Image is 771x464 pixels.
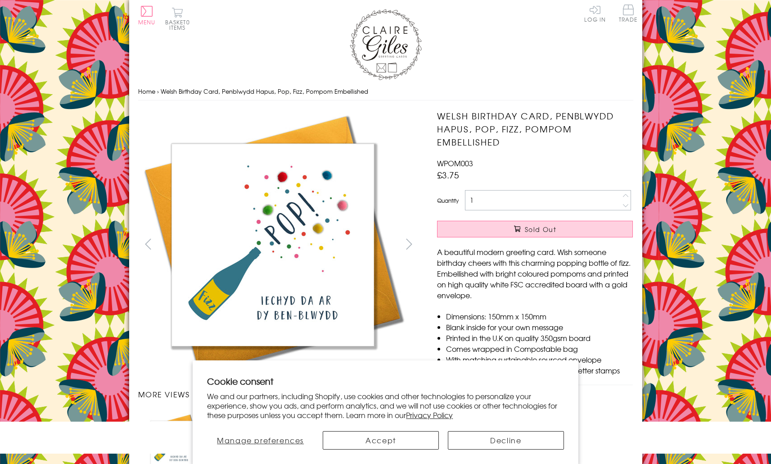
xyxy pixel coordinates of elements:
a: Log In [584,5,606,22]
label: Quantity [437,196,459,205]
span: 0 items [169,18,190,32]
a: Home [138,87,155,96]
li: Comes wrapped in Compostable bag [446,343,633,354]
button: Menu [138,6,156,25]
span: Welsh Birthday Card, Penblwydd Hapus, Pop, Fizz, Pompom Embellished [161,87,368,96]
button: Decline [448,431,564,450]
nav: breadcrumbs [138,82,633,101]
p: A beautiful modern greeting card. Wish someone birthday cheers with this charming popping bottle ... [437,246,633,300]
span: £3.75 [437,168,459,181]
img: Welsh Birthday Card, Penblwydd Hapus, Pop, Fizz, Pompom Embellished [138,109,408,380]
img: Welsh Birthday Card, Penblwydd Hapus, Pop, Fizz, Pompom Embellished [419,109,689,380]
span: WPOM003 [437,158,473,168]
img: Claire Giles Greetings Cards [350,9,422,80]
h2: Cookie consent [207,375,564,387]
p: We and our partners, including Shopify, use cookies and other technologies to personalize your ex... [207,391,564,419]
a: Privacy Policy [406,409,453,420]
li: Blank inside for your own message [446,322,633,332]
span: › [157,87,159,96]
button: prev [138,234,158,254]
button: Accept [323,431,439,450]
button: Manage preferences [207,431,314,450]
li: Dimensions: 150mm x 150mm [446,311,633,322]
li: With matching sustainable sourced envelope [446,354,633,365]
h3: More views [138,389,419,400]
a: Trade [619,5,638,24]
button: Sold Out [437,221,633,237]
span: Menu [138,18,156,26]
span: Manage preferences [217,435,304,446]
button: next [399,234,419,254]
span: Sold Out [525,225,556,234]
h1: Welsh Birthday Card, Penblwydd Hapus, Pop, Fizz, Pompom Embellished [437,109,633,148]
li: Printed in the U.K on quality 350gsm board [446,332,633,343]
span: Trade [619,5,638,22]
button: Basket0 items [165,7,190,30]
